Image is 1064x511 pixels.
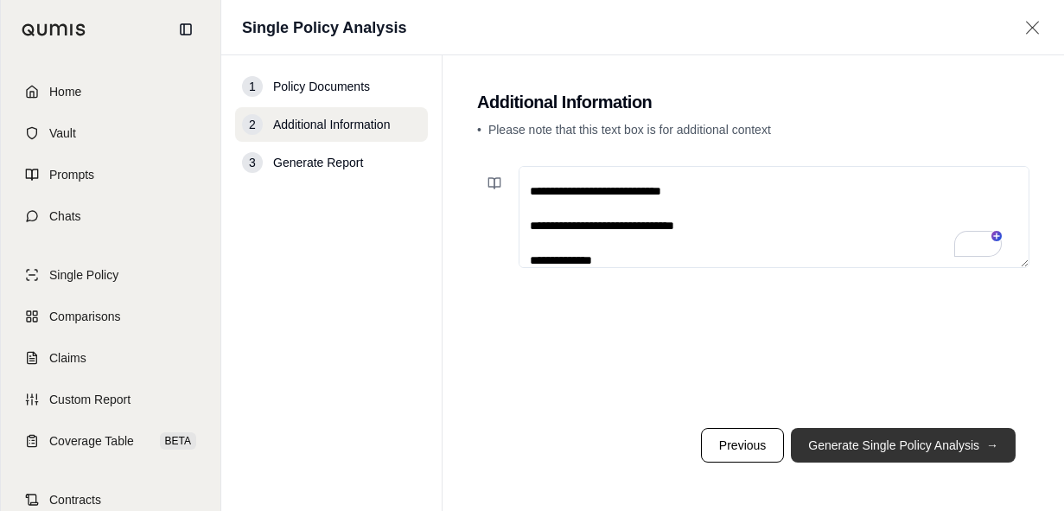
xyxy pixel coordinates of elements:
[242,152,263,173] div: 3
[49,208,81,225] span: Chats
[701,428,784,463] button: Previous
[986,437,998,454] span: →
[488,123,771,137] span: Please note that this text box is for additional context
[242,114,263,135] div: 2
[273,154,363,171] span: Generate Report
[49,125,76,142] span: Vault
[242,76,263,97] div: 1
[791,428,1016,463] button: Generate Single Policy Analysis→
[49,266,118,284] span: Single Policy
[11,114,210,152] a: Vault
[49,349,86,367] span: Claims
[11,197,210,235] a: Chats
[11,73,210,111] a: Home
[11,339,210,377] a: Claims
[49,491,101,508] span: Contracts
[477,90,1029,114] h2: Additional Information
[172,16,200,43] button: Collapse sidebar
[22,23,86,36] img: Qumis Logo
[49,391,131,408] span: Custom Report
[49,308,120,325] span: Comparisons
[49,166,94,183] span: Prompts
[242,16,406,40] h1: Single Policy Analysis
[49,83,81,100] span: Home
[160,432,196,450] span: BETA
[11,422,210,460] a: Coverage TableBETA
[273,116,390,133] span: Additional Information
[11,297,210,335] a: Comparisons
[11,380,210,418] a: Custom Report
[49,432,134,450] span: Coverage Table
[11,156,210,194] a: Prompts
[477,123,481,137] span: •
[273,78,370,95] span: Policy Documents
[11,256,210,294] a: Single Policy
[519,166,1029,268] textarea: To enrich screen reader interactions, please activate Accessibility in Grammarly extension settings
